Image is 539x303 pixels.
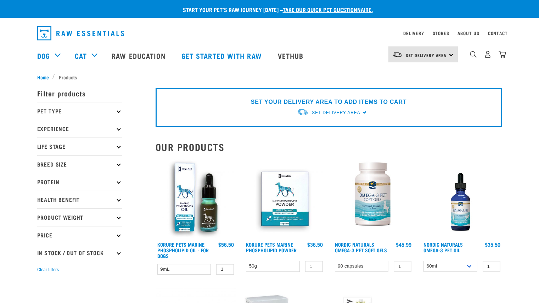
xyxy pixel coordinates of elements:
[37,208,122,226] p: Product Weight
[156,141,502,152] h2: Our Products
[335,243,387,251] a: Nordic Naturals Omega-3 Pet Soft Gels
[297,108,308,116] img: van-moving.png
[37,26,124,40] img: Raw Essentials Logo
[305,261,323,272] input: 1
[37,120,122,138] p: Experience
[157,243,209,257] a: Korure Pets Marine Phospholipid Oil - for Dogs
[105,41,174,70] a: Raw Education
[403,32,424,34] a: Delivery
[37,73,49,81] span: Home
[37,226,122,244] p: Price
[283,8,373,11] a: take our quick pet questionnaire.
[488,32,508,34] a: Contact
[484,51,492,58] img: user.png
[422,158,502,239] img: Bottle Of 60ml Omega3 For Pets
[457,32,479,34] a: About Us
[394,261,411,272] input: 1
[174,41,271,70] a: Get started with Raw
[483,261,500,272] input: 1
[393,51,402,58] img: van-moving.png
[37,50,50,61] a: Dog
[37,244,122,262] p: In Stock / Out Of Stock
[37,73,53,81] a: Home
[307,242,323,247] div: $36.50
[37,84,122,102] p: Filter products
[218,242,234,247] div: $56.50
[156,158,236,239] img: OI Lfront 1024x1024
[75,50,87,61] a: Cat
[396,242,411,247] div: $45.99
[470,51,477,58] img: home-icon-1@2x.png
[37,73,502,81] nav: breadcrumbs
[37,102,122,120] p: Pet Type
[37,173,122,191] p: Protein
[499,51,506,58] img: home-icon@2x.png
[216,264,234,275] input: 1
[423,243,463,251] a: Nordic Naturals Omega-3 Pet Oil
[37,266,59,273] button: Clear filters
[37,191,122,208] p: Health Benefit
[406,54,447,56] span: Set Delivery Area
[312,110,360,115] span: Set Delivery Area
[246,243,297,251] a: Korure Pets Marine Phospholipid Powder
[37,155,122,173] p: Breed Size
[271,41,313,70] a: Vethub
[433,32,449,34] a: Stores
[37,138,122,155] p: Life Stage
[244,158,325,239] img: POWDER01 65ae0065 919d 4332 9357 5d1113de9ef1 1024x1024
[485,242,500,247] div: $35.50
[32,23,508,43] nav: dropdown navigation
[251,98,406,106] p: SET YOUR DELIVERY AREA TO ADD ITEMS TO CART
[333,158,414,239] img: Bottle Of Omega3 Pet With 90 Capsules For Pets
